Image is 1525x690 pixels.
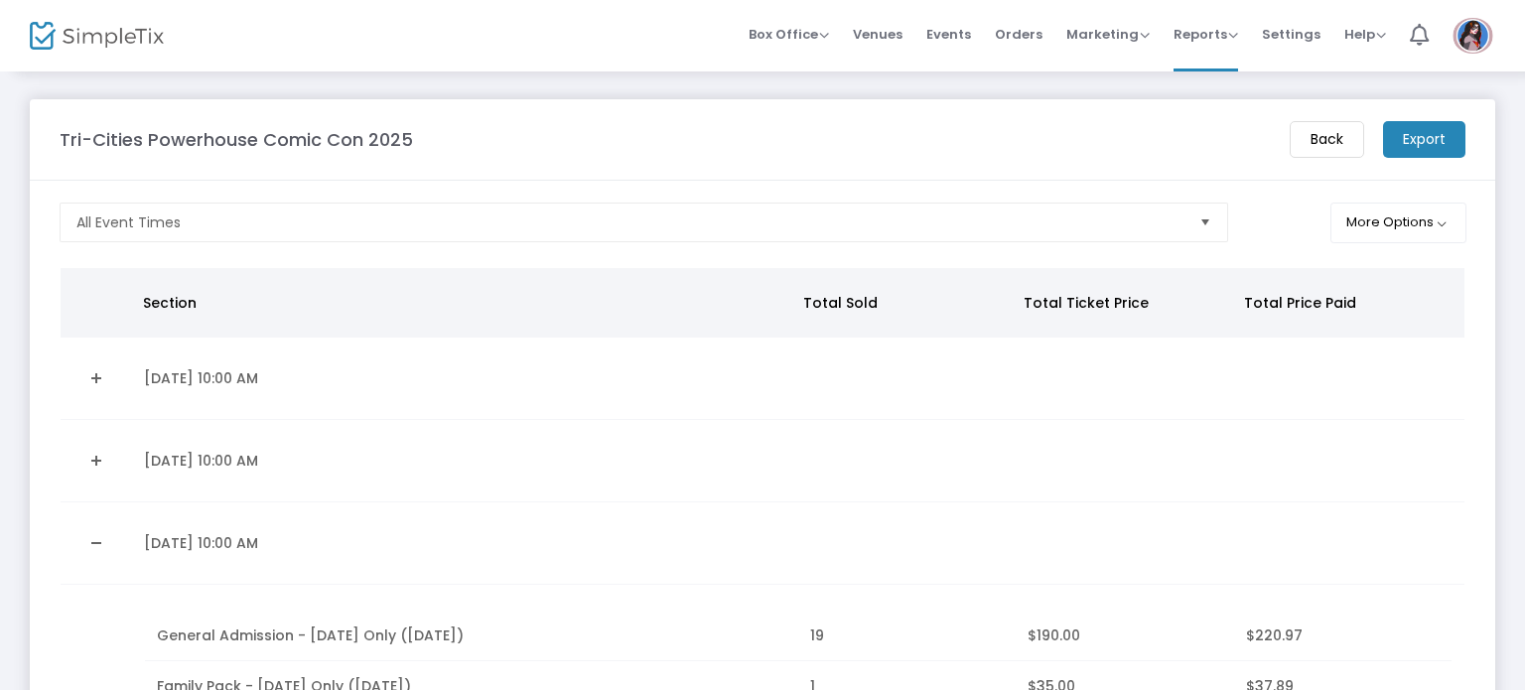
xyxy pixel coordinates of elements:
[1244,293,1356,313] span: Total Price Paid
[157,625,464,645] span: General Admission - [DATE] Only ([DATE])
[1344,25,1386,44] span: Help
[1174,25,1238,44] span: Reports
[72,527,120,559] a: Collapse Details
[1262,9,1320,60] span: Settings
[810,625,824,645] span: 19
[1024,293,1149,313] span: Total Ticket Price
[132,502,798,585] td: [DATE] 10:00 AM
[926,9,971,60] span: Events
[1290,121,1364,158] m-button: Back
[1383,121,1465,158] m-button: Export
[60,126,413,153] m-panel-title: Tri-Cities Powerhouse Comic Con 2025
[1066,25,1150,44] span: Marketing
[1330,203,1466,243] button: More Options
[749,25,829,44] span: Box Office
[1191,204,1219,241] button: Select
[76,212,181,232] span: All Event Times
[1246,625,1303,645] span: $220.97
[853,9,902,60] span: Venues
[995,9,1042,60] span: Orders
[72,362,120,394] a: Expand Details
[791,268,1012,338] th: Total Sold
[131,268,792,338] th: Section
[132,338,798,420] td: [DATE] 10:00 AM
[132,420,798,502] td: [DATE] 10:00 AM
[72,445,120,477] a: Expand Details
[1028,625,1080,645] span: $190.00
